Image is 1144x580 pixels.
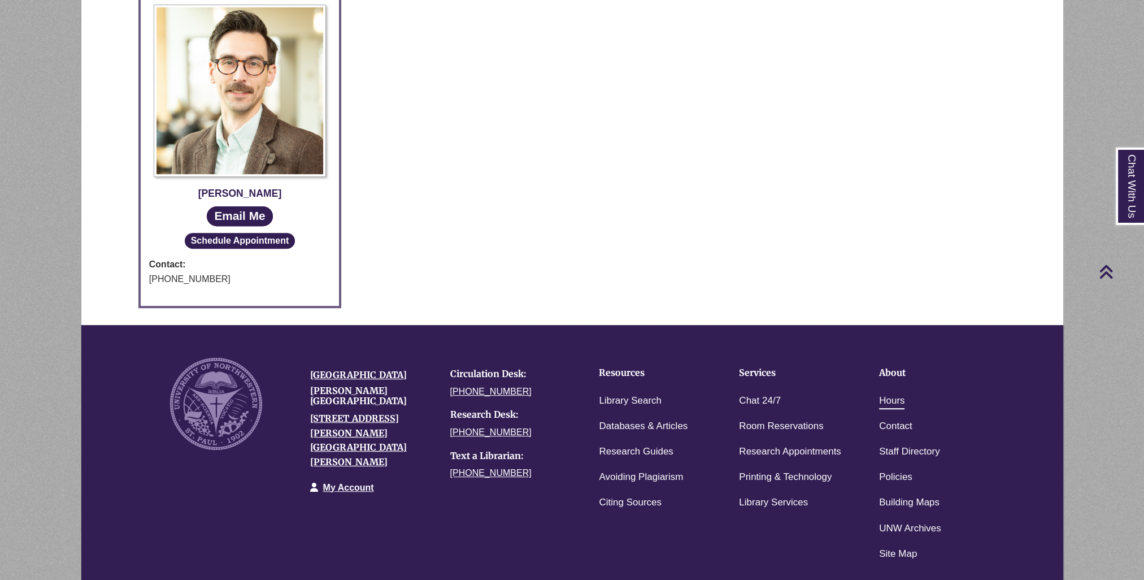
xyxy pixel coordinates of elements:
[879,469,912,486] a: Policies
[599,368,704,378] h4: Resources
[170,358,262,450] img: UNW seal
[879,368,984,378] h4: About
[450,387,532,396] a: [PHONE_NUMBER]
[599,444,673,460] a: Research Guides
[1099,264,1141,279] a: Back to Top
[310,369,407,380] a: [GEOGRAPHIC_DATA]
[739,393,781,409] a: Chat 24/7
[450,410,573,420] h4: Research Desk:
[879,546,917,562] a: Site Map
[879,444,939,460] a: Staff Directory
[450,468,532,478] a: [PHONE_NUMBER]
[149,185,330,201] div: [PERSON_NAME]
[879,495,939,511] a: Building Maps
[450,427,532,437] a: [PHONE_NUMBER]
[599,393,662,409] a: Library Search
[739,495,808,511] a: Library Services
[323,483,374,492] a: My Account
[879,521,941,537] a: UNW Archives
[599,418,688,435] a: Databases & Articles
[739,418,823,435] a: Room Reservations
[599,469,683,486] a: Avoiding Plagiarism
[879,418,912,435] a: Contact
[149,272,330,287] div: [PHONE_NUMBER]
[739,368,844,378] h4: Services
[739,469,832,486] a: Printing & Technology
[310,386,433,406] h4: [PERSON_NAME][GEOGRAPHIC_DATA]
[149,5,330,201] a: Profile Photo [PERSON_NAME]
[149,257,330,272] strong: Contact:
[599,495,662,511] a: Citing Sources
[739,444,841,460] a: Research Appointments
[450,451,573,461] h4: Text a Librarian:
[879,393,904,409] a: Hours
[310,413,407,468] a: [STREET_ADDRESS][PERSON_NAME][GEOGRAPHIC_DATA][PERSON_NAME]
[207,206,273,226] a: Email Me
[185,233,295,249] button: Schedule Appointment
[154,5,326,177] img: Profile Photo
[450,369,573,379] h4: Circulation Desk:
